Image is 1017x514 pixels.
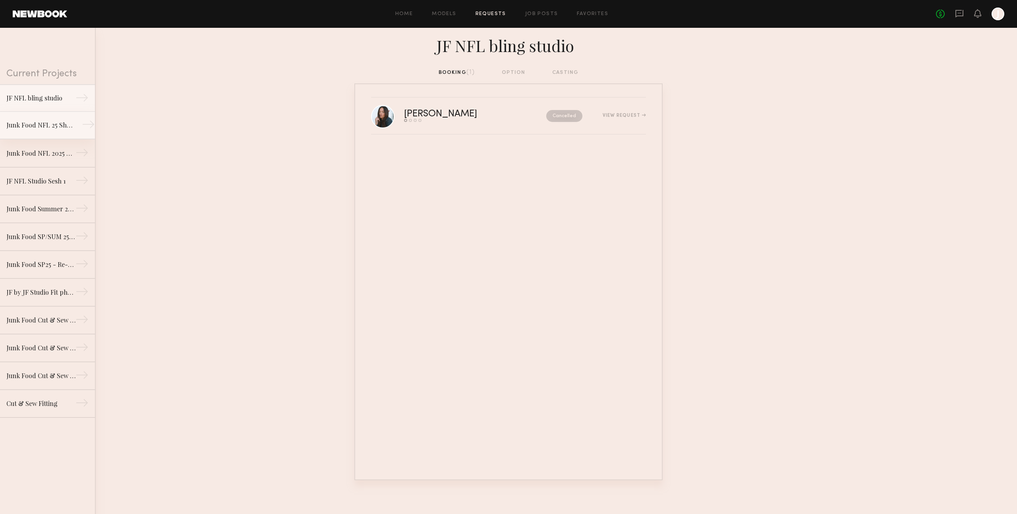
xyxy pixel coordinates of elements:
[6,149,75,158] div: Junk Food NFL 2025 Catalog Shoot 1
[6,93,75,103] div: JF NFL bling studio
[6,204,75,214] div: Junk Food Summer 2025
[75,257,89,273] div: →
[6,315,75,325] div: Junk Food Cut & Sew FA24 PT. 2 - 11.8
[525,12,558,17] a: Job Posts
[75,146,89,162] div: →
[6,176,75,186] div: JF NFL Studio Sesh 1
[432,12,456,17] a: Models
[6,288,75,297] div: JF by JF Studio Fit photos
[6,343,75,353] div: Junk Food Cut & Sew FA24 Pt. 1 - 11.7
[6,260,75,269] div: Junk Food SP25 - Re-Boot
[75,341,89,357] div: →
[6,371,75,381] div: Junk Food Cut & Sew 11.7 & 11.8 Shoot
[404,110,512,119] div: [PERSON_NAME]
[6,232,75,242] div: Junk Food SP/SUM 25 Essentials
[546,110,582,122] nb-request-status: Cancelled
[371,98,646,135] a: [PERSON_NAME]CancelledView Request
[395,12,413,17] a: Home
[75,91,89,107] div: →
[6,120,75,130] div: Junk Food NFL 25 Shoot
[75,202,89,218] div: →
[992,8,1004,20] a: J
[75,285,89,301] div: →
[476,12,506,17] a: Requests
[75,396,89,412] div: →
[6,399,75,408] div: Cut & Sew Fitting
[75,369,89,385] div: →
[603,113,646,118] div: View Request
[75,174,89,190] div: →
[75,230,89,245] div: →
[577,12,608,17] a: Favorites
[82,118,95,134] div: →
[354,34,663,56] div: JF NFL bling studio
[75,313,89,329] div: →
